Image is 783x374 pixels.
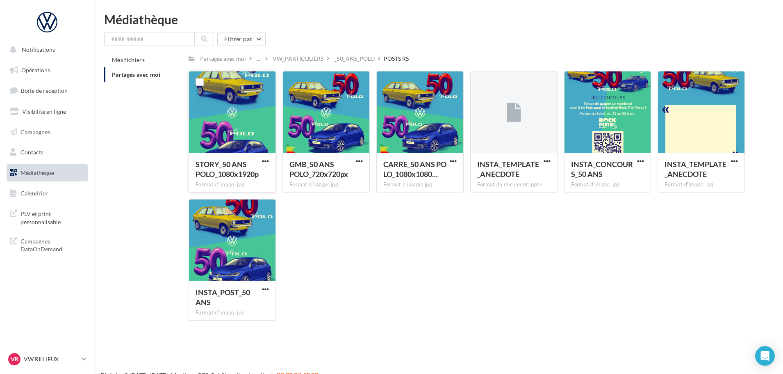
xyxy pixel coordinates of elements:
div: Format d'image: jpg [289,181,363,188]
span: Opérations [21,67,50,73]
span: CARRE_50 ANS POLO_1080x1080px [383,160,446,179]
a: Campagnes [5,124,89,141]
span: VR [11,355,18,363]
span: GMB_50 ANS POLO_720x720px [289,160,348,179]
a: Opérations [5,62,89,79]
span: Mes fichiers [112,56,145,63]
div: Format d'image: jpg [571,181,644,188]
span: Contacts [20,149,43,156]
a: Contacts [5,144,89,161]
div: Format du document: pptx [477,181,551,188]
div: Format d'image: jpg [196,181,269,188]
span: INSTA_TEMPLATE_ANECDOTE [477,160,539,179]
a: Calendrier [5,185,89,202]
span: STORY_50 ANS POLO_1080x1920p [196,160,259,179]
div: Partagés avec moi [200,55,246,63]
a: VR VW RILLIEUX [7,351,88,367]
div: POSTS RS [384,55,409,63]
span: Boîte de réception [21,87,68,94]
p: VW RILLIEUX [24,355,78,363]
button: Notifications [5,41,86,58]
div: ... [255,53,262,64]
span: Notifications [22,46,55,53]
span: Partagés avec moi [112,71,160,78]
span: INSTA_CONCOURS_50 ANS [571,160,633,179]
div: Médiathèque [104,13,773,25]
span: INSTA_TEMPLATE_ANECDOTE [665,160,726,179]
span: Médiathèque [20,169,54,176]
div: Format d'image: jpg [196,309,269,317]
div: Format d'image: jpg [665,181,738,188]
a: PLV et print personnalisable [5,205,89,229]
a: Médiathèque [5,164,89,181]
div: VW_PARTICULIERS [273,55,323,63]
span: Calendrier [20,190,48,197]
span: Visibilité en ligne [22,108,66,115]
div: _50_ANS_POLO [334,55,375,63]
button: Filtrer par [217,32,266,46]
a: Campagnes DataOnDemand [5,232,89,257]
span: Campagnes DataOnDemand [20,236,84,253]
span: INSTA_POST_50 ANS [196,288,250,307]
div: Open Intercom Messenger [755,346,775,366]
div: Format d'image: jpg [383,181,457,188]
span: PLV et print personnalisable [20,208,84,226]
a: Visibilité en ligne [5,103,89,120]
a: Boîte de réception [5,82,89,99]
span: Campagnes [20,128,50,135]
